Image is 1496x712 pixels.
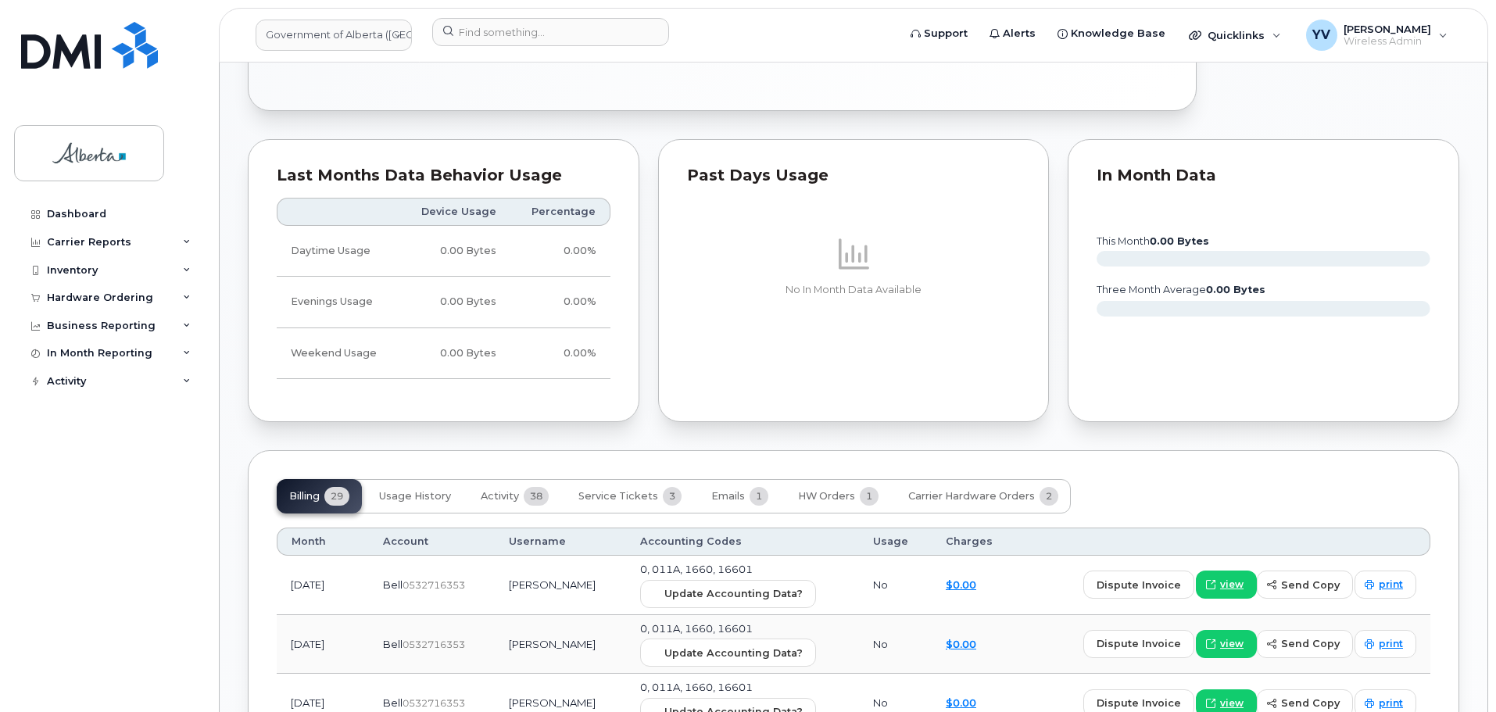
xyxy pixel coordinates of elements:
p: No In Month Data Available [687,283,1021,297]
tr: Weekdays from 6:00pm to 8:00am [277,277,610,327]
th: Account [369,528,495,556]
span: Bell [383,696,403,709]
td: Evenings Usage [277,277,399,327]
span: dispute invoice [1097,578,1181,592]
td: 0.00% [510,226,610,277]
span: Wireless Admin [1344,35,1431,48]
span: Knowledge Base [1071,26,1165,41]
span: 0, 011A, 1660, 16601 [640,681,753,693]
tspan: 0.00 Bytes [1150,235,1209,247]
td: Weekend Usage [277,328,399,379]
span: Support [924,26,968,41]
th: Usage [859,528,932,556]
td: [PERSON_NAME] [495,615,626,674]
span: 1 [860,487,879,506]
a: Government of Alberta (GOA) [256,20,412,51]
span: Activity [481,490,519,503]
span: print [1379,637,1403,651]
span: 0, 011A, 1660, 16601 [640,563,753,575]
text: three month average [1096,284,1265,295]
td: No [859,615,932,674]
a: view [1196,630,1257,658]
button: Update Accounting Data? [640,639,816,667]
button: dispute invoice [1083,571,1194,599]
span: YV [1312,26,1330,45]
div: Quicklinks [1178,20,1292,51]
div: Past Days Usage [687,168,1021,184]
span: Usage History [379,490,451,503]
th: Username [495,528,626,556]
span: 0532716353 [403,697,465,709]
span: send copy [1281,696,1340,710]
a: Knowledge Base [1047,18,1176,49]
span: print [1379,696,1403,710]
div: Yen Vong [1295,20,1458,51]
th: Device Usage [399,198,510,226]
div: Last Months Data Behavior Usage [277,168,610,184]
span: Update Accounting Data? [664,646,803,660]
a: print [1355,571,1416,599]
td: [PERSON_NAME] [495,556,626,615]
span: view [1220,637,1244,651]
th: Percentage [510,198,610,226]
th: Charges [932,528,1018,556]
span: send copy [1281,578,1340,592]
span: Service Tickets [578,490,658,503]
a: view [1196,571,1257,599]
a: print [1355,630,1416,658]
button: send copy [1257,571,1353,599]
td: No [859,556,932,615]
th: Month [277,528,369,556]
a: Support [900,18,979,49]
button: send copy [1257,630,1353,658]
a: $0.00 [946,638,976,650]
span: Update Accounting Data? [664,586,803,601]
span: 0532716353 [403,639,465,650]
span: view [1220,578,1244,592]
div: In Month Data [1097,168,1430,184]
tr: Friday from 6:00pm to Monday 8:00am [277,328,610,379]
button: dispute invoice [1083,630,1194,658]
input: Find something... [432,18,669,46]
span: view [1220,696,1244,710]
text: this month [1096,235,1209,247]
span: Quicklinks [1208,29,1265,41]
span: [PERSON_NAME] [1344,23,1431,35]
a: $0.00 [946,578,976,591]
span: 38 [524,487,549,506]
tspan: 0.00 Bytes [1206,284,1265,295]
td: Daytime Usage [277,226,399,277]
a: Alerts [979,18,1047,49]
span: Bell [383,638,403,650]
a: $0.00 [946,696,976,709]
td: [DATE] [277,556,369,615]
span: HW Orders [798,490,855,503]
span: Alerts [1003,26,1036,41]
span: dispute invoice [1097,636,1181,651]
span: 3 [663,487,682,506]
span: 0532716353 [403,579,465,591]
span: send copy [1281,636,1340,651]
span: Bell [383,578,403,591]
td: [DATE] [277,615,369,674]
span: Carrier Hardware Orders [908,490,1035,503]
span: 1 [750,487,768,506]
span: 2 [1040,487,1058,506]
button: Update Accounting Data? [640,580,816,608]
span: 0, 011A, 1660, 16601 [640,622,753,635]
td: 0.00 Bytes [399,277,510,327]
th: Accounting Codes [626,528,859,556]
span: dispute invoice [1097,696,1181,710]
span: Emails [711,490,745,503]
td: 0.00 Bytes [399,226,510,277]
td: 0.00 Bytes [399,328,510,379]
td: 0.00% [510,277,610,327]
td: 0.00% [510,328,610,379]
span: print [1379,578,1403,592]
